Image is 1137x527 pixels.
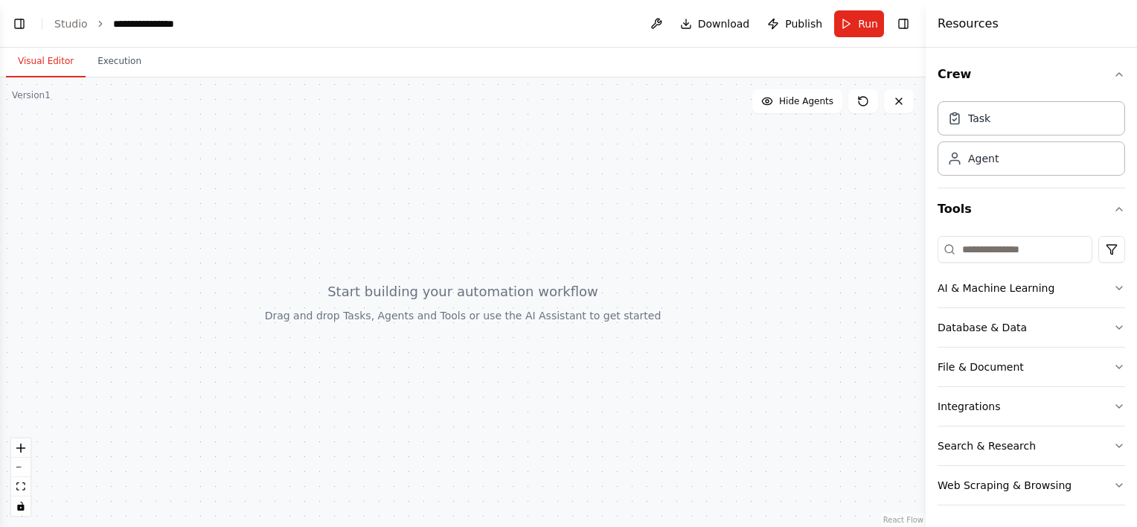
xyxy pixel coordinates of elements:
span: Run [858,16,878,31]
button: zoom out [11,458,31,477]
button: toggle interactivity [11,496,31,516]
button: fit view [11,477,31,496]
button: Visual Editor [6,46,86,77]
div: React Flow controls [11,438,31,516]
button: Run [834,10,884,37]
div: Version 1 [12,89,51,101]
button: Publish [761,10,828,37]
h4: Resources [938,15,999,33]
button: Integrations [938,387,1125,426]
button: Show left sidebar [9,13,30,34]
button: Web Scraping & Browsing [938,466,1125,505]
div: Tools [938,230,1125,517]
div: Search & Research [938,438,1036,453]
button: Download [674,10,756,37]
div: File & Document [938,360,1024,374]
button: AI & Machine Learning [938,269,1125,307]
button: Execution [86,46,153,77]
div: Database & Data [938,320,1027,335]
button: File & Document [938,348,1125,386]
div: Task [968,111,990,126]
div: Web Scraping & Browsing [938,478,1072,493]
button: Hide right sidebar [893,13,914,34]
nav: breadcrumb [54,16,174,31]
button: Tools [938,188,1125,230]
button: Search & Research [938,427,1125,465]
div: AI & Machine Learning [938,281,1054,296]
span: Download [698,16,750,31]
div: Agent [968,151,999,166]
span: Hide Agents [779,95,833,107]
span: Publish [785,16,822,31]
button: Hide Agents [752,89,842,113]
a: Studio [54,18,88,30]
button: zoom in [11,438,31,458]
button: Crew [938,54,1125,95]
div: Integrations [938,399,1000,414]
a: React Flow attribution [883,516,923,524]
button: Database & Data [938,308,1125,347]
div: Crew [938,95,1125,188]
